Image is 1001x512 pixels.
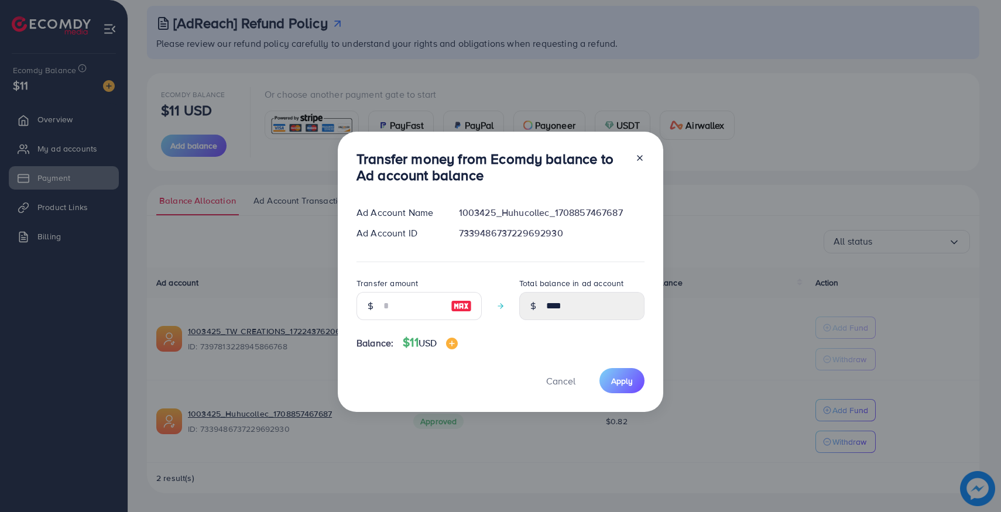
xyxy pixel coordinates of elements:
[450,206,654,219] div: 1003425_Huhucollec_1708857467687
[611,375,633,387] span: Apply
[519,277,623,289] label: Total balance in ad account
[419,336,437,349] span: USD
[356,277,418,289] label: Transfer amount
[446,338,458,349] img: image
[599,368,645,393] button: Apply
[356,336,393,350] span: Balance:
[403,335,458,350] h4: $11
[546,374,575,387] span: Cancel
[347,206,450,219] div: Ad Account Name
[347,226,450,240] div: Ad Account ID
[532,368,590,393] button: Cancel
[356,150,626,184] h3: Transfer money from Ecomdy balance to Ad account balance
[450,226,654,240] div: 7339486737229692930
[451,299,472,313] img: image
